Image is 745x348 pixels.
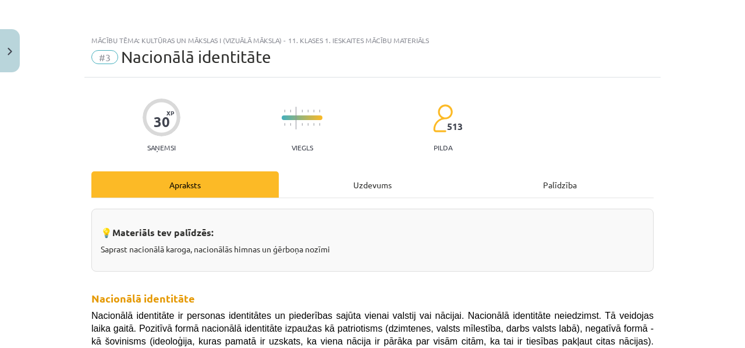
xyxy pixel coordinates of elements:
[121,47,271,66] span: Nacionālā identitāte
[307,123,308,126] img: icon-short-line-57e1e144782c952c97e751825c79c345078a6d821885a25fce030b3d8c18986b.svg
[434,143,452,152] p: pilda
[290,123,291,126] img: icon-short-line-57e1e144782c952c97e751825c79c345078a6d821885a25fce030b3d8c18986b.svg
[91,36,654,44] div: Mācību tēma: Kultūras un mākslas i (vizuālā māksla) - 11. klases 1. ieskaites mācību materiāls
[166,110,174,116] span: XP
[432,104,453,133] img: students-c634bb4e5e11cddfef0936a35e636f08e4e9abd3cc4e673bd6f9a4125e45ecb1.svg
[466,171,654,198] div: Palīdzība
[284,123,285,126] img: icon-short-line-57e1e144782c952c97e751825c79c345078a6d821885a25fce030b3d8c18986b.svg
[143,143,180,152] p: Saņemsi
[284,110,285,113] img: icon-short-line-57e1e144782c952c97e751825c79c345078a6d821885a25fce030b3d8c18986b.svg
[307,110,308,113] img: icon-short-line-57e1e144782c952c97e751825c79c345078a6d821885a25fce030b3d8c18986b.svg
[292,143,313,152] p: Viegls
[91,291,195,305] strong: Nacionālā identitāte
[154,114,170,130] div: 30
[447,121,463,132] span: 513
[8,48,12,55] img: icon-close-lesson-0947bae3869378f0d4975bcd49f059093ad1ed9edebbc8119c70593378902aed.svg
[296,107,297,129] img: icon-long-line-d9ea69661e0d244f92f715978eff75569469978d946b2353a9bb055b3ed8787d.svg
[101,243,644,255] p: Saprast nacionālā karoga, nacionālās himnas un ģērboņa nozīmi
[112,226,214,238] strong: Materiāls tev palīdzēs:
[91,171,279,198] div: Apraksts
[319,110,320,113] img: icon-short-line-57e1e144782c952c97e751825c79c345078a6d821885a25fce030b3d8c18986b.svg
[290,110,291,113] img: icon-short-line-57e1e144782c952c97e751825c79c345078a6d821885a25fce030b3d8c18986b.svg
[279,171,466,198] div: Uzdevums
[319,123,320,126] img: icon-short-line-57e1e144782c952c97e751825c79c345078a6d821885a25fce030b3d8c18986b.svg
[91,50,118,64] span: #3
[313,123,314,126] img: icon-short-line-57e1e144782c952c97e751825c79c345078a6d821885a25fce030b3d8c18986b.svg
[301,123,303,126] img: icon-short-line-57e1e144782c952c97e751825c79c345078a6d821885a25fce030b3d8c18986b.svg
[301,110,303,113] img: icon-short-line-57e1e144782c952c97e751825c79c345078a6d821885a25fce030b3d8c18986b.svg
[101,218,644,240] h3: 💡
[313,110,314,113] img: icon-short-line-57e1e144782c952c97e751825c79c345078a6d821885a25fce030b3d8c18986b.svg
